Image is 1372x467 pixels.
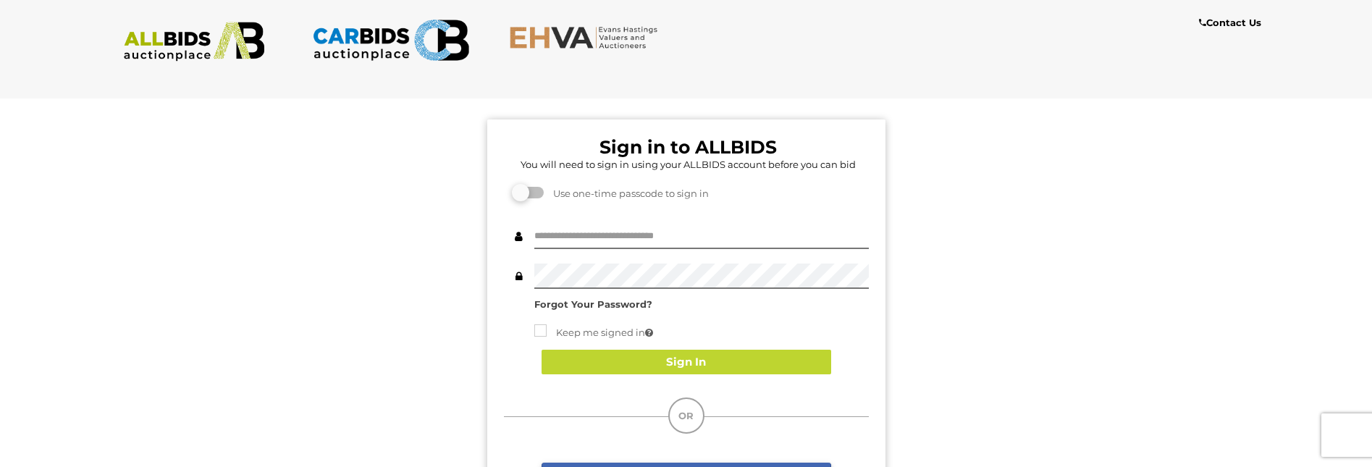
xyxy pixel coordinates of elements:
[599,136,777,158] b: Sign in to ALLBIDS
[546,188,709,199] span: Use one-time passcode to sign in
[534,298,652,310] a: Forgot Your Password?
[509,25,666,49] img: EHVA.com.au
[542,350,831,375] button: Sign In
[1199,14,1265,31] a: Contact Us
[508,159,869,169] h5: You will need to sign in using your ALLBIDS account before you can bid
[1199,17,1261,28] b: Contact Us
[534,324,653,341] label: Keep me signed in
[312,14,469,66] img: CARBIDS.com.au
[116,22,273,62] img: ALLBIDS.com.au
[668,397,704,434] div: OR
